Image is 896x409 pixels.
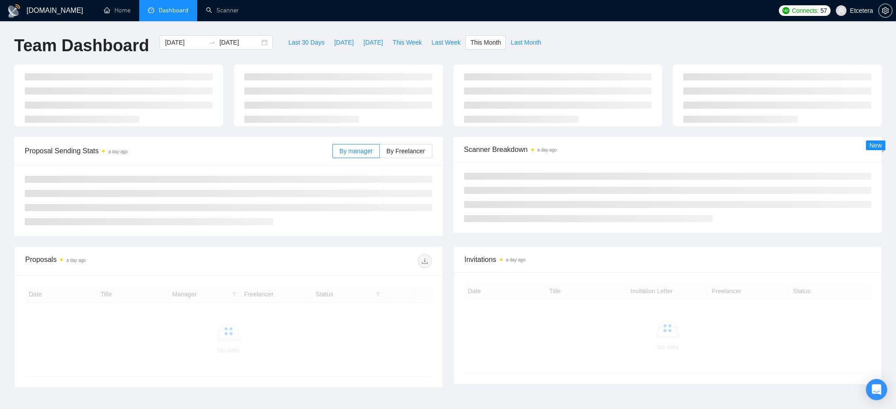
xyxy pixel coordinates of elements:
span: user [838,8,844,14]
span: By Freelancer [386,148,425,155]
img: upwork-logo.png [782,7,789,14]
span: [DATE] [334,38,354,47]
button: Last 30 Days [283,35,329,49]
span: By manager [339,148,373,155]
button: [DATE] [329,35,358,49]
time: a day ago [108,149,128,154]
span: Proposal Sending Stats [25,145,332,156]
time: a day ago [506,258,526,262]
span: Last Month [511,38,541,47]
span: Dashboard [159,7,188,14]
time: a day ago [538,148,557,152]
button: This Month [465,35,506,49]
button: This Week [388,35,427,49]
button: setting [878,4,892,18]
input: Start date [165,38,205,47]
span: This Month [470,38,501,47]
span: This Week [393,38,422,47]
span: Invitations [465,254,871,265]
a: homeHome [104,7,130,14]
span: New [869,142,882,149]
span: Connects: [792,6,819,15]
span: to [209,39,216,46]
span: Last 30 Days [288,38,324,47]
span: setting [879,7,892,14]
input: End date [219,38,259,47]
img: logo [7,4,21,18]
time: a day ago [66,258,86,263]
div: Proposals [25,254,229,268]
div: Open Intercom Messenger [866,379,887,400]
button: [DATE] [358,35,388,49]
h1: Team Dashboard [14,35,149,56]
a: searchScanner [206,7,239,14]
span: Last Week [431,38,461,47]
button: Last Month [506,35,546,49]
span: Scanner Breakdown [464,144,872,155]
span: 57 [820,6,827,15]
span: swap-right [209,39,216,46]
button: Last Week [427,35,465,49]
span: [DATE] [363,38,383,47]
a: setting [878,7,892,14]
span: dashboard [148,7,154,13]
